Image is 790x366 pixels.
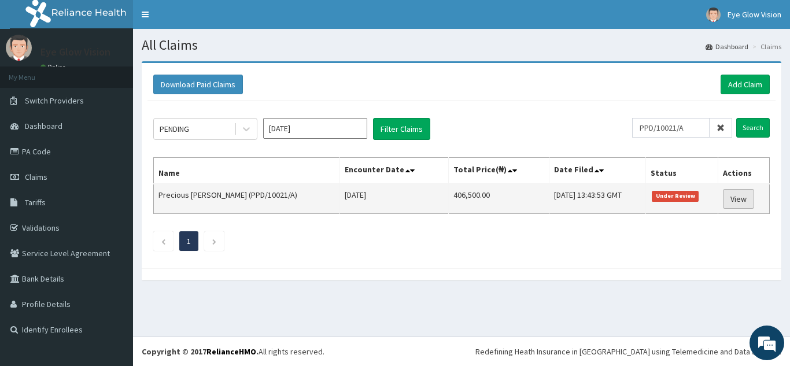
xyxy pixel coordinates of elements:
[706,8,721,22] img: User Image
[549,158,646,184] th: Date Filed
[25,121,62,131] span: Dashboard
[142,38,781,53] h1: All Claims
[160,123,189,135] div: PENDING
[161,236,166,246] a: Previous page
[25,95,84,106] span: Switch Providers
[339,158,448,184] th: Encounter Date
[448,184,549,214] td: 406,500.00
[706,42,748,51] a: Dashboard
[723,189,754,209] a: View
[339,184,448,214] td: [DATE]
[632,118,710,138] input: Search by HMO ID
[263,118,367,139] input: Select Month and Year
[206,346,256,357] a: RelianceHMO
[728,9,781,20] span: Eye Glow Vision
[25,197,46,208] span: Tariffs
[448,158,549,184] th: Total Price(₦)
[652,191,699,201] span: Under Review
[373,118,430,140] button: Filter Claims
[40,47,110,57] p: Eye Glow Vision
[21,58,47,87] img: d_794563401_company_1708531726252_794563401
[153,75,243,94] button: Download Paid Claims
[6,35,32,61] img: User Image
[187,236,191,246] a: Page 1 is your current page
[190,6,217,34] div: Minimize live chat window
[40,63,68,71] a: Online
[718,158,770,184] th: Actions
[646,158,718,184] th: Status
[6,243,220,284] textarea: Type your message and hit 'Enter'
[212,236,217,246] a: Next page
[133,337,790,366] footer: All rights reserved.
[475,346,781,357] div: Redefining Heath Insurance in [GEOGRAPHIC_DATA] using Telemedicine and Data Science!
[67,109,160,226] span: We're online!
[25,172,47,182] span: Claims
[154,158,340,184] th: Name
[142,346,259,357] strong: Copyright © 2017 .
[721,75,770,94] a: Add Claim
[60,65,194,80] div: Chat with us now
[154,184,340,214] td: Precious [PERSON_NAME] (PPD/10021/A)
[750,42,781,51] li: Claims
[736,118,770,138] input: Search
[549,184,646,214] td: [DATE] 13:43:53 GMT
